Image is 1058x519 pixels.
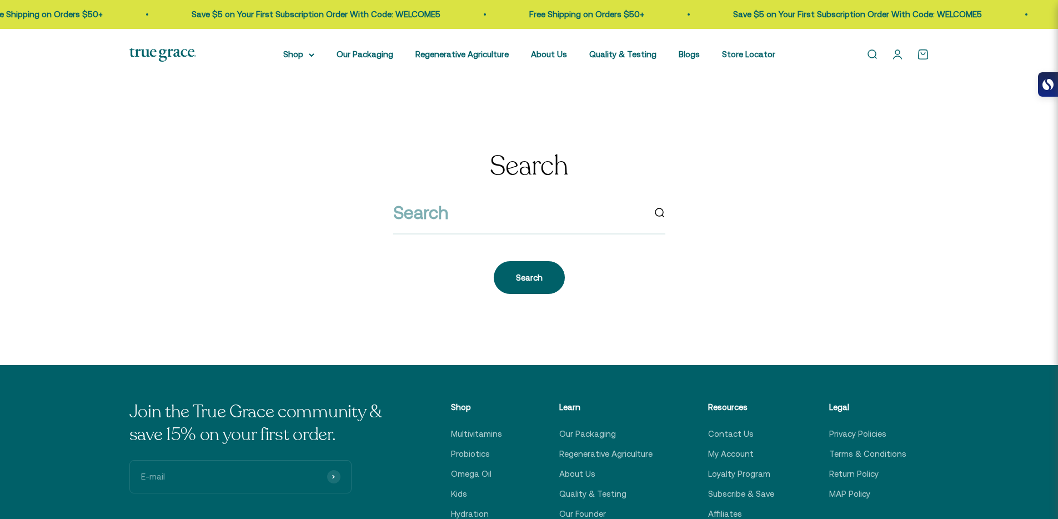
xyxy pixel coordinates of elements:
[559,447,653,461] a: Regenerative Agriculture
[525,9,640,19] a: Free Shipping on Orders $50+
[393,198,644,227] input: Search
[829,467,879,481] a: Return Policy
[708,447,754,461] a: My Account
[415,49,509,59] a: Regenerative Agriculture
[337,49,393,59] a: Our Packaging
[129,401,396,447] p: Join the True Grace community & save 15% on your first order.
[559,427,616,441] a: Our Packaging
[531,49,567,59] a: About Us
[829,447,906,461] a: Terms & Conditions
[283,48,314,61] summary: Shop
[559,487,626,501] a: Quality & Testing
[494,261,565,293] button: Search
[589,49,656,59] a: Quality & Testing
[722,49,775,59] a: Store Locator
[679,49,700,59] a: Blogs
[708,467,770,481] a: Loyalty Program
[451,487,467,501] a: Kids
[451,427,502,441] a: Multivitamins
[451,467,492,481] a: Omega Oil
[829,427,886,441] a: Privacy Policies
[451,447,490,461] a: Probiotics
[829,487,870,501] a: MAP Policy
[729,8,978,21] p: Save $5 on Your First Subscription Order With Code: WELCOME5
[708,401,774,414] p: Resources
[490,152,568,181] h1: Search
[451,401,504,414] p: Shop
[708,487,774,501] a: Subscribe & Save
[188,8,437,21] p: Save $5 on Your First Subscription Order With Code: WELCOME5
[708,427,754,441] a: Contact Us
[829,401,906,414] p: Legal
[559,401,653,414] p: Learn
[559,467,595,481] a: About Us
[516,271,543,285] div: Search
